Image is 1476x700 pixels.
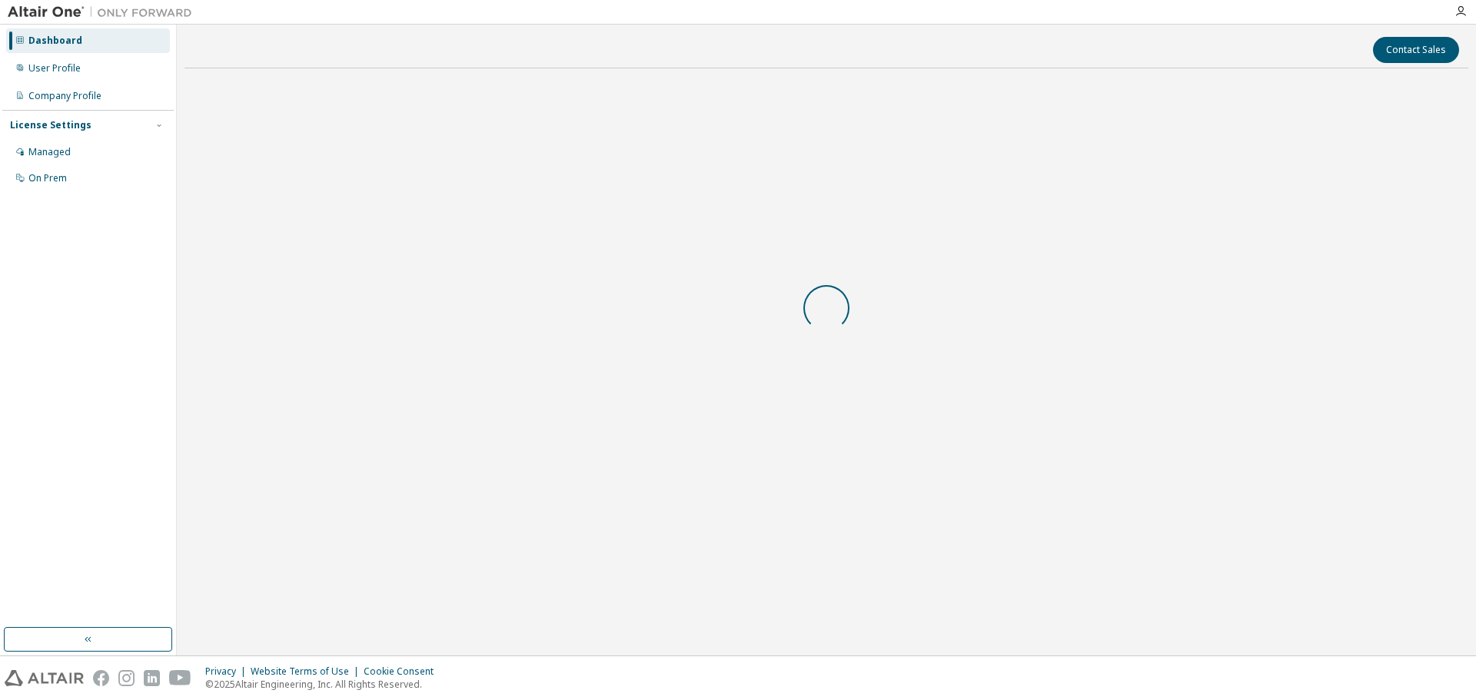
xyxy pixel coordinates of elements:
div: User Profile [28,62,81,75]
p: © 2025 Altair Engineering, Inc. All Rights Reserved. [205,678,443,691]
img: linkedin.svg [144,670,160,686]
div: Company Profile [28,90,101,102]
img: facebook.svg [93,670,109,686]
img: instagram.svg [118,670,135,686]
button: Contact Sales [1373,37,1459,63]
div: License Settings [10,119,91,131]
div: Dashboard [28,35,82,47]
img: youtube.svg [169,670,191,686]
div: Privacy [205,665,251,678]
div: On Prem [28,172,67,184]
img: altair_logo.svg [5,670,84,686]
div: Website Terms of Use [251,665,364,678]
div: Managed [28,146,71,158]
img: Altair One [8,5,200,20]
div: Cookie Consent [364,665,443,678]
